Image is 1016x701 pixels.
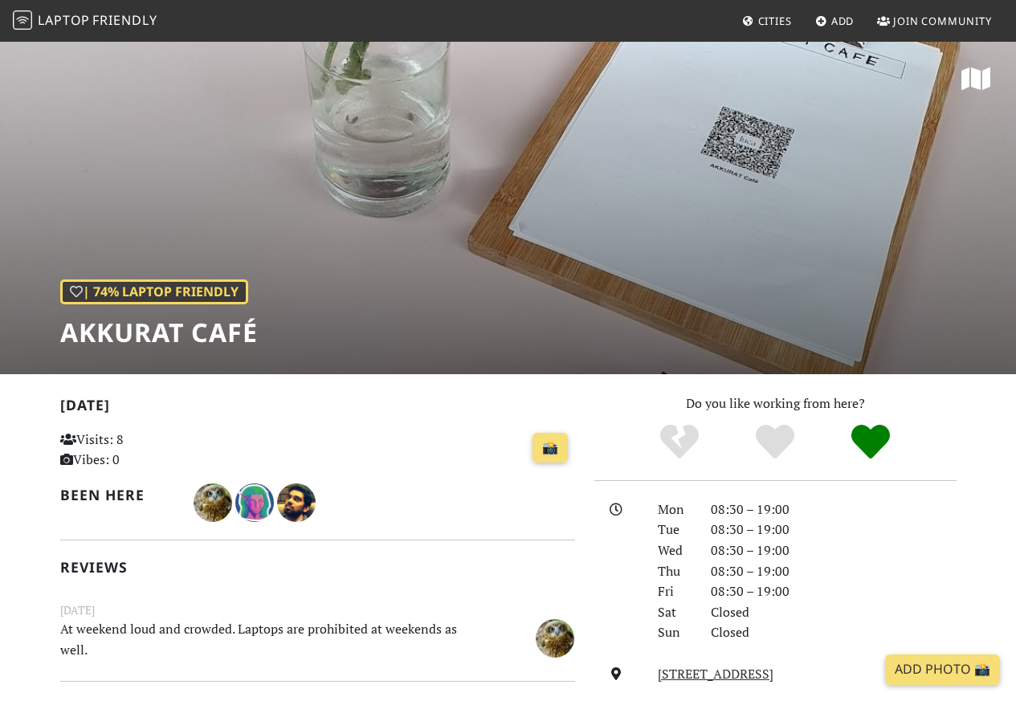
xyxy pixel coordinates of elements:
img: 4170-alisa.jpg [235,483,274,522]
span: Cities [758,14,792,28]
img: 2954-maksim.jpg [536,619,574,658]
span: Join Community [893,14,992,28]
div: 08:30 – 19:00 [701,520,966,540]
img: 2954-maksim.jpg [194,483,232,522]
div: 08:30 – 19:00 [701,540,966,561]
small: [DATE] [51,601,585,619]
div: Closed [701,622,966,643]
a: Join Community [871,6,998,35]
img: 3122-zubin.jpg [277,483,316,522]
span: Максим Сабянин [536,628,574,646]
img: LaptopFriendly [13,10,32,30]
span: Laptop [38,11,90,29]
span: Максим Сабянин [194,492,235,510]
div: Definitely! [822,422,918,463]
h2: [DATE] [60,397,575,420]
div: Fri [648,581,701,602]
div: 08:30 – 19:00 [701,499,966,520]
p: Do you like working from here? [594,393,957,414]
div: No [632,422,728,463]
div: Mon [648,499,701,520]
h2: Been here [60,487,174,503]
span: Add [831,14,855,28]
a: Cities [736,6,798,35]
a: 📸 [532,433,568,463]
h2: Reviews [60,559,575,576]
div: Closed [701,602,966,623]
span: Zubin John [277,492,316,510]
p: At weekend loud and crowded. Laptops are prohibited at weekends as well. [51,619,496,660]
div: Sat [648,602,701,623]
div: 08:30 – 19:00 [701,561,966,582]
div: Thu [648,561,701,582]
div: | 74% Laptop Friendly [60,279,248,305]
div: 08:30 – 19:00 [701,581,966,602]
div: Wed [648,540,701,561]
div: Tue [648,520,701,540]
div: Yes [728,422,823,463]
a: [STREET_ADDRESS] [658,665,773,683]
span: Friendly [92,11,157,29]
a: Add Photo 📸 [885,654,1000,685]
h1: AKKURAT Café [60,317,258,348]
a: LaptopFriendly LaptopFriendly [13,7,157,35]
a: Add [809,6,861,35]
span: Alisa Sukhova [235,492,277,510]
p: Visits: 8 Vibes: 0 [60,430,219,471]
div: Sun [648,622,701,643]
